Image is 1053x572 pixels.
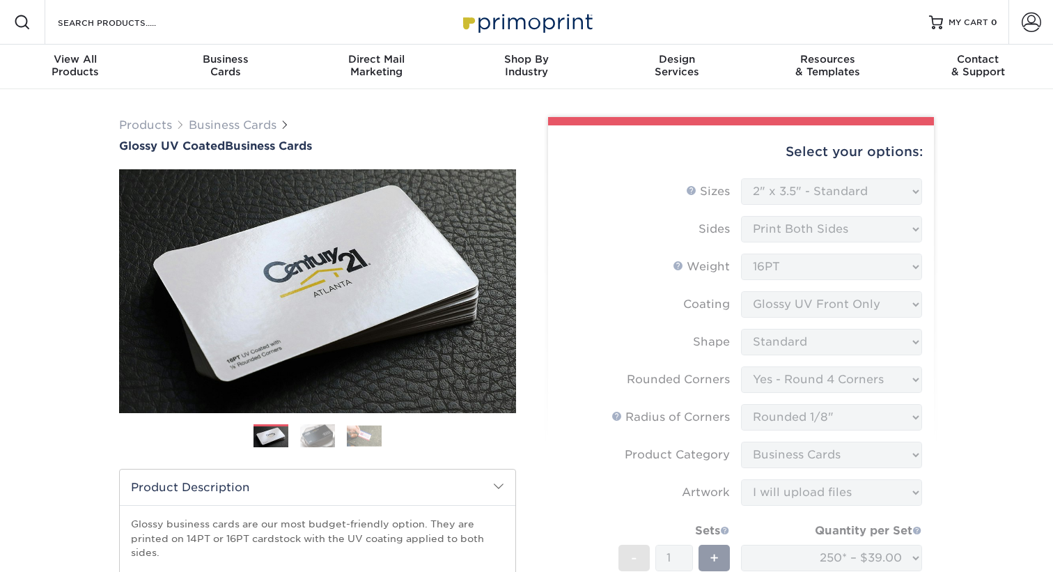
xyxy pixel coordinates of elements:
div: Marketing [301,53,451,78]
span: Direct Mail [301,53,451,65]
input: SEARCH PRODUCTS..... [56,14,192,31]
div: Select your options: [559,125,923,178]
span: 0 [991,17,997,27]
a: Shop ByIndustry [451,45,602,89]
div: & Templates [752,53,903,78]
img: Primoprint [457,7,596,37]
a: Products [119,118,172,132]
a: BusinessCards [150,45,301,89]
a: Contact& Support [903,45,1053,89]
a: Business Cards [189,118,276,132]
span: Glossy UV Coated [119,139,225,153]
a: Resources& Templates [752,45,903,89]
span: Business [150,53,301,65]
div: & Support [903,53,1053,78]
span: MY CART [949,17,988,29]
span: Shop By [451,53,602,65]
img: Business Cards 02 [300,424,335,448]
span: Resources [752,53,903,65]
img: Glossy UV Coated 01 [119,93,516,490]
div: Services [602,53,752,78]
img: Business Cards 03 [347,425,382,447]
h1: Business Cards [119,139,516,153]
a: Direct MailMarketing [301,45,451,89]
div: Cards [150,53,301,78]
a: DesignServices [602,45,752,89]
span: Design [602,53,752,65]
h2: Product Description [120,470,515,505]
img: Business Cards 01 [253,419,288,454]
span: Contact [903,53,1053,65]
div: Industry [451,53,602,78]
a: Glossy UV CoatedBusiness Cards [119,139,516,153]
